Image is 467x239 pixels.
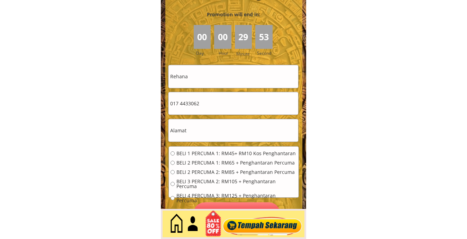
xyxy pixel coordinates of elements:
input: Telefon [168,92,298,115]
p: Pesan sekarang [193,202,280,225]
span: BELI 2 PERCUMA 2: RM85 + Penghantaran Percuma [176,170,297,175]
span: BELI 2 PERCUMA 1: RM65 + Penghantaran Percuma [176,160,297,165]
span: BELI 3 PERCUMA 2: RM105 + Penghantaran Percuma [176,179,297,189]
span: BELI 1 PERCUMA 1: RM45+ RM10 Kos Penghantaran [176,151,297,156]
span: BELI 4 PERCUMA 3: RM125 + Penghantaran Percuma [176,193,297,203]
h3: Hour [219,50,233,56]
input: Alamat [168,119,298,142]
h3: Day [196,50,213,56]
input: Nama [168,65,298,88]
h3: Second [257,50,274,56]
h3: Promotion will end in: [194,11,273,18]
h3: Minute [236,51,251,57]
